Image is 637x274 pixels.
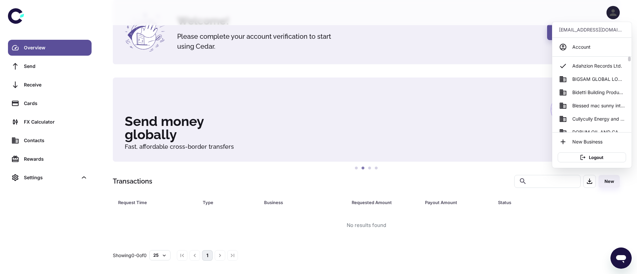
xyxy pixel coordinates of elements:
[572,129,625,136] span: DOBUM OIL AND GAS LIMITED
[572,115,625,123] span: Cullycully Energy and Trade services
[572,62,622,70] span: Adahzion Records Ltd.
[610,247,632,269] iframe: Button to launch messaging window
[559,26,625,33] p: [EMAIL_ADDRESS][DOMAIN_NAME]
[555,40,629,54] a: Account
[572,89,625,96] span: Bidetti Building Product Enterprise
[572,102,625,109] span: Blessed mac sunny international ventures
[558,152,626,162] button: Logout
[555,135,629,148] li: New Business
[572,76,625,83] span: BIGSAM GLOBAL LOGISTICS LTD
